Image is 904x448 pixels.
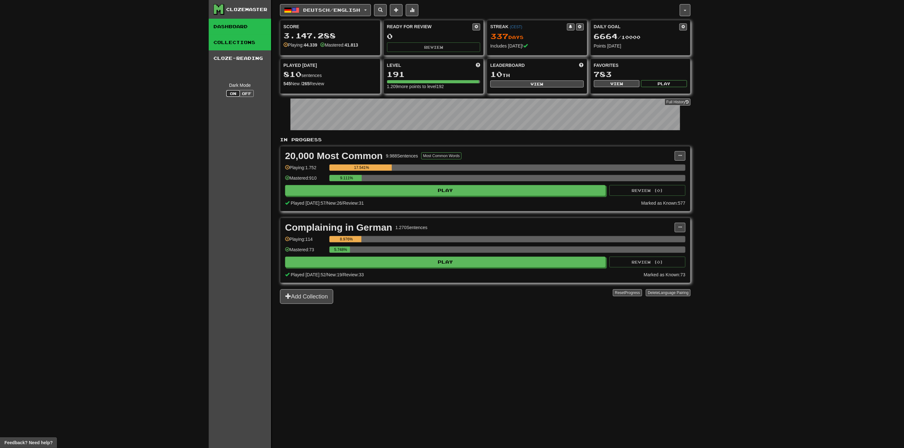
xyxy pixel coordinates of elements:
span: 10 [490,70,502,79]
div: Mastered: 910 [285,175,326,185]
span: Progress [625,291,640,295]
button: View [594,80,640,87]
div: 3.147.288 [283,32,377,40]
strong: 41.813 [345,42,358,48]
span: 337 [490,32,508,41]
button: Most Common Words [421,152,462,159]
button: ResetProgress [613,289,642,296]
div: New / Review [283,80,377,87]
button: Play [285,185,606,196]
button: Deutsch/English [280,4,371,16]
span: New: 19 [327,272,342,277]
button: Play [641,80,687,87]
span: This week in points, UTC [579,62,584,68]
div: 191 [387,70,481,78]
div: Mastered: 73 [285,246,326,257]
div: 1.270 Sentences [395,224,427,231]
div: Score [283,23,377,30]
span: 6664 [594,32,618,41]
a: Dashboard [209,19,271,35]
span: New: 26 [327,201,342,206]
span: Level [387,62,401,68]
span: / [342,201,343,206]
span: / 10000 [594,35,641,40]
button: Search sentences [374,4,387,16]
div: th [490,70,584,79]
button: More stats [406,4,418,16]
button: On [226,90,240,97]
div: Playing: [283,42,317,48]
button: Play [285,257,606,267]
button: Review [387,42,481,52]
strong: 545 [283,81,291,86]
span: Played [DATE]: 57 [291,201,326,206]
div: Daily Goal [594,23,680,30]
strong: 265 [302,81,309,86]
div: 783 [594,70,687,78]
div: Playing: 1.752 [285,164,326,175]
span: Review: 33 [343,272,364,277]
a: (CEST) [510,25,522,29]
div: Streak [490,23,567,30]
a: Cloze-Reading [209,50,271,66]
div: 5.748% [331,246,350,253]
div: Dark Mode [213,82,266,88]
div: Favorites [594,62,687,68]
button: View [490,80,584,87]
div: 0 [387,32,481,40]
span: Review: 31 [343,201,364,206]
span: Deutsch / English [303,7,360,13]
span: / [326,272,327,277]
div: Points [DATE] [594,43,687,49]
div: Playing: 114 [285,236,326,246]
button: Review (0) [609,257,685,267]
div: 20,000 Most Common [285,151,383,161]
div: sentences [283,70,377,79]
button: DeleteLanguage Pairing [646,289,691,296]
span: Played [DATE] [283,62,317,68]
div: 17.541% [331,164,392,171]
a: Full History [665,99,691,106]
div: 8.976% [331,236,361,242]
span: Open feedback widget [4,439,53,446]
span: Language Pairing [659,291,689,295]
p: In Progress [280,137,691,143]
div: Clozemaster [226,6,267,13]
strong: 44.339 [304,42,317,48]
div: Marked as Known: 73 [644,272,685,278]
button: Add Collection [280,289,333,304]
div: Mastered: [321,42,358,48]
div: Day s [490,32,584,41]
a: Collections [209,35,271,50]
div: Complaining in German [285,223,392,232]
span: 810 [283,70,302,79]
div: 1.209 more points to level 192 [387,83,481,90]
div: Ready for Review [387,23,473,30]
div: 9.111% [331,175,362,181]
div: 9.988 Sentences [386,153,418,159]
button: Off [240,90,254,97]
button: Review (0) [609,185,685,196]
div: Includes [DATE]! [490,43,584,49]
span: / [326,201,327,206]
span: Score more points to level up [476,62,480,68]
span: Played [DATE]: 52 [291,272,326,277]
span: / [342,272,343,277]
div: Marked as Known: 577 [641,200,685,206]
span: Leaderboard [490,62,525,68]
button: Add sentence to collection [390,4,403,16]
